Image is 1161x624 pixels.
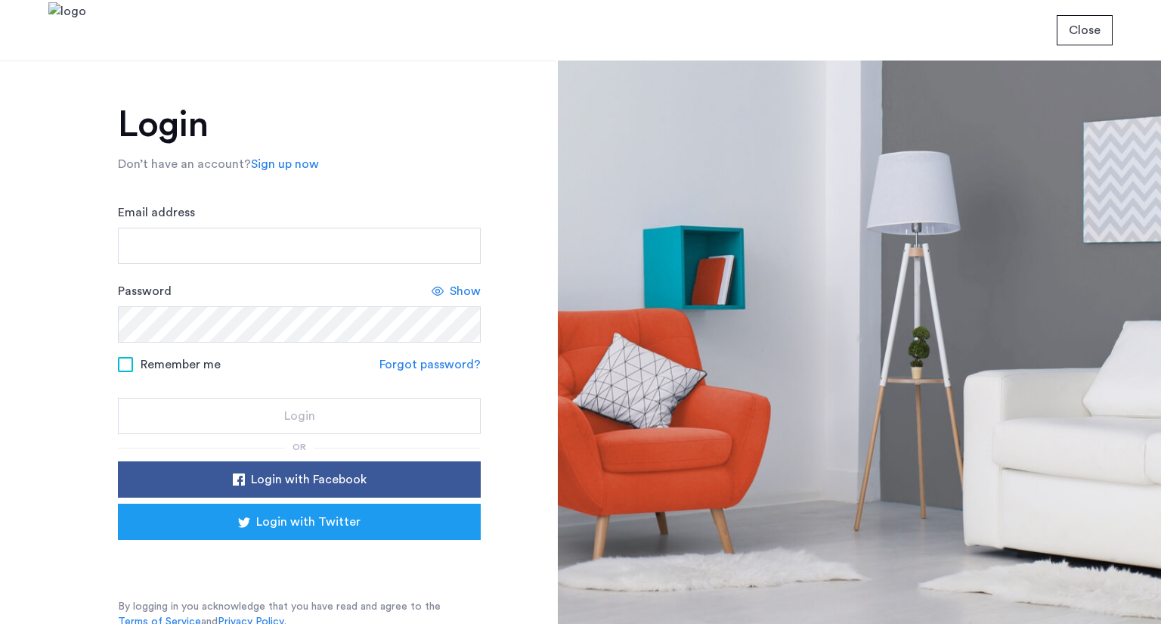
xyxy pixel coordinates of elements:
label: Email address [118,203,195,222]
span: Close [1069,21,1101,39]
button: button [118,398,481,434]
button: button [118,504,481,540]
span: or [293,442,306,452]
label: Password [118,282,172,300]
span: Login with Twitter [256,513,361,531]
span: Show [450,282,481,300]
button: button [118,461,481,498]
a: Sign up now [251,155,319,173]
span: Login [284,407,315,425]
button: button [1057,15,1113,45]
img: logo [48,2,86,59]
span: Login with Facebook [251,470,367,489]
span: Don’t have an account? [118,158,251,170]
span: Remember me [141,355,221,374]
a: Forgot password? [379,355,481,374]
h1: Login [118,107,481,143]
